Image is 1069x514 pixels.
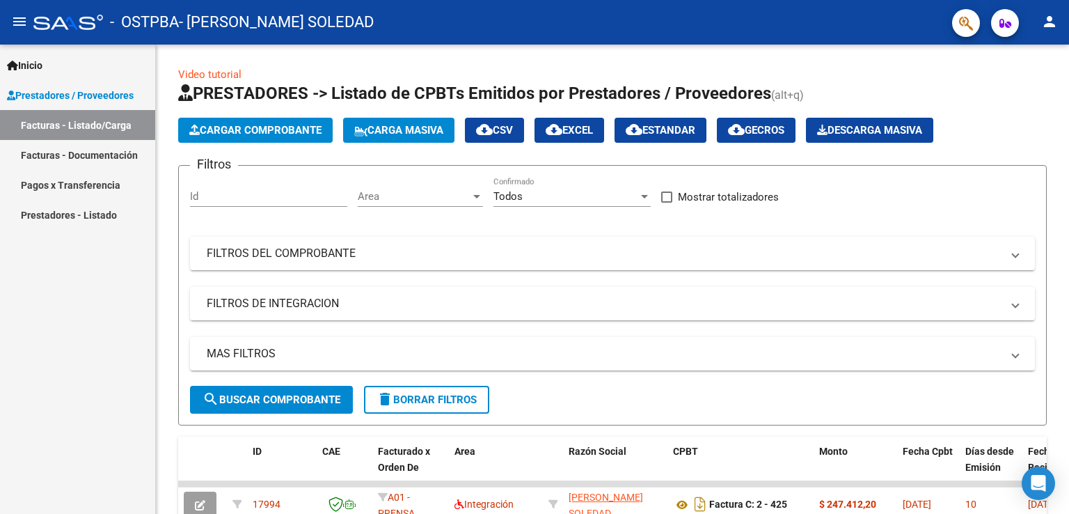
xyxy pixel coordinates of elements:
[378,446,430,473] span: Facturado x Orden De
[203,394,340,406] span: Buscar Comprobante
[1028,446,1067,473] span: Fecha Recibido
[819,446,848,457] span: Monto
[207,346,1001,361] mat-panel-title: MAS FILTROS
[7,58,42,73] span: Inicio
[546,121,562,138] mat-icon: cloud_download
[806,118,933,143] button: Descarga Masiva
[179,7,374,38] span: - [PERSON_NAME] SOLEDAD
[372,437,449,498] datatable-header-cell: Facturado x Orden De
[343,118,454,143] button: Carga Masiva
[534,118,604,143] button: EXCEL
[563,437,667,498] datatable-header-cell: Razón Social
[806,118,933,143] app-download-masive: Descarga masiva de comprobantes (adjuntos)
[178,68,241,81] a: Video tutorial
[903,499,931,510] span: [DATE]
[667,437,814,498] datatable-header-cell: CPBT
[626,121,642,138] mat-icon: cloud_download
[717,118,795,143] button: Gecros
[377,394,477,406] span: Borrar Filtros
[178,84,771,103] span: PRESTADORES -> Listado de CPBTs Emitidos por Prestadores / Proveedores
[903,446,953,457] span: Fecha Cpbt
[207,246,1001,261] mat-panel-title: FILTROS DEL COMPROBANTE
[1041,13,1058,30] mat-icon: person
[7,88,134,103] span: Prestadores / Proveedores
[178,118,333,143] button: Cargar Comprobante
[1022,467,1055,500] div: Open Intercom Messenger
[190,237,1035,270] mat-expansion-panel-header: FILTROS DEL COMPROBANTE
[960,437,1022,498] datatable-header-cell: Días desde Emisión
[626,124,695,137] span: Estandar
[377,391,393,407] mat-icon: delete
[673,446,698,457] span: CPBT
[965,499,976,510] span: 10
[476,121,493,138] mat-icon: cloud_download
[569,446,626,457] span: Razón Social
[190,287,1035,320] mat-expansion-panel-header: FILTROS DE INTEGRACION
[190,337,1035,371] mat-expansion-panel-header: MAS FILTROS
[322,446,340,457] span: CAE
[454,499,514,510] span: Integración
[465,118,524,143] button: CSV
[817,124,922,137] span: Descarga Masiva
[728,121,745,138] mat-icon: cloud_download
[358,190,470,203] span: Area
[189,124,322,137] span: Cargar Comprobante
[364,386,489,414] button: Borrar Filtros
[253,499,280,510] span: 17994
[771,88,804,102] span: (alt+q)
[190,155,238,174] h3: Filtros
[1028,499,1056,510] span: [DATE]
[897,437,960,498] datatable-header-cell: Fecha Cpbt
[110,7,179,38] span: - OSTPBA
[476,124,513,137] span: CSV
[190,386,353,414] button: Buscar Comprobante
[11,13,28,30] mat-icon: menu
[454,446,475,457] span: Area
[247,437,317,498] datatable-header-cell: ID
[493,190,523,203] span: Todos
[965,446,1014,473] span: Días desde Emisión
[546,124,593,137] span: EXCEL
[728,124,784,137] span: Gecros
[203,391,219,407] mat-icon: search
[615,118,706,143] button: Estandar
[819,499,876,510] strong: $ 247.412,20
[253,446,262,457] span: ID
[207,296,1001,311] mat-panel-title: FILTROS DE INTEGRACION
[354,124,443,137] span: Carga Masiva
[814,437,897,498] datatable-header-cell: Monto
[317,437,372,498] datatable-header-cell: CAE
[678,189,779,205] span: Mostrar totalizadores
[449,437,543,498] datatable-header-cell: Area
[709,499,787,511] strong: Factura C: 2 - 425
